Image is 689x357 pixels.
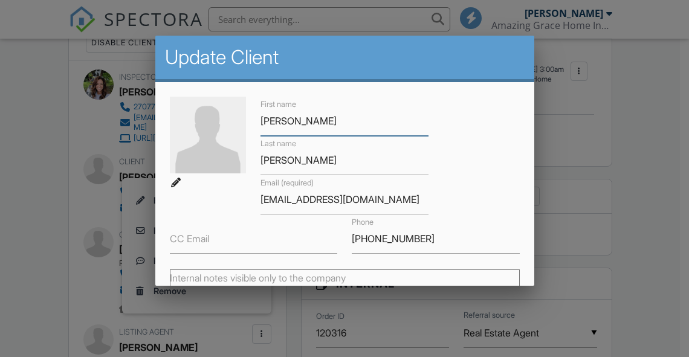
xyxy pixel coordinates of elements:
label: First name [260,99,296,110]
label: Internal notes visible only to the company [170,271,346,285]
img: default-user-f0147aede5fd5fa78ca7ade42f37bd4542148d508eef1c3d3ea960f66861d68b.jpg [170,97,247,173]
h2: Update Client [165,45,525,69]
label: Email (required) [260,178,314,188]
label: CC Email [170,232,209,245]
label: Phone [352,217,374,228]
label: Last name [260,138,296,149]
